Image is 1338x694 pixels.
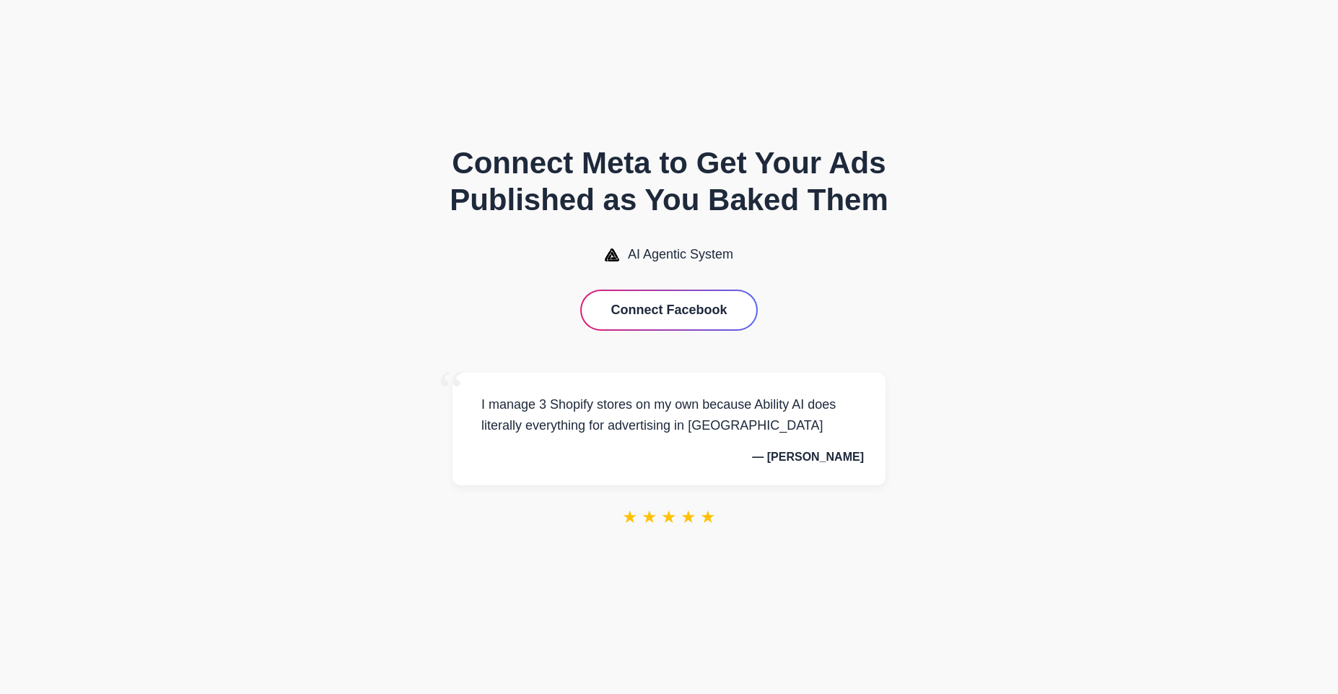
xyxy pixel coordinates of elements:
[628,247,733,262] span: AI Agentic System
[605,248,619,261] img: AI Agentic System Logo
[681,507,696,527] span: ★
[474,451,864,464] p: — [PERSON_NAME]
[438,358,464,424] span: “
[622,507,638,527] span: ★
[661,507,677,527] span: ★
[474,394,864,436] p: I manage 3 Shopify stores on my own because Ability AI does literally everything for advertising ...
[395,145,943,218] h1: Connect Meta to Get Your Ads Published as You Baked Them
[582,291,756,329] button: Connect Facebook
[700,507,716,527] span: ★
[642,507,657,527] span: ★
